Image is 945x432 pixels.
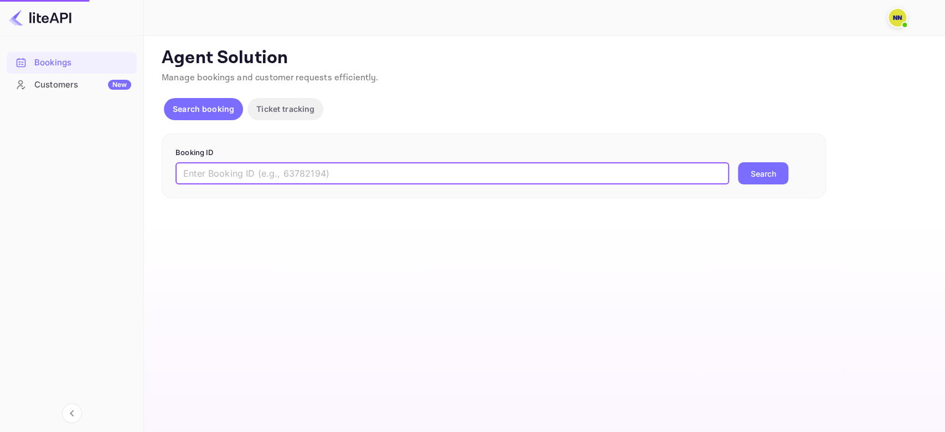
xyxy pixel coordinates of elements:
input: Enter Booking ID (e.g., 63782194) [175,162,729,184]
div: Bookings [7,52,137,74]
p: Search booking [173,103,234,115]
p: Ticket tracking [256,103,314,115]
a: CustomersNew [7,74,137,95]
p: Agent Solution [162,47,925,69]
div: Customers [34,79,131,91]
button: Collapse navigation [62,403,82,423]
div: CustomersNew [7,74,137,96]
img: LiteAPI logo [9,9,71,27]
div: Bookings [34,56,131,69]
span: Manage bookings and customer requests efficiently. [162,72,379,84]
div: New [108,80,131,90]
button: Search [738,162,788,184]
p: Booking ID [175,147,812,158]
a: Bookings [7,52,137,73]
img: N/A N/A [889,9,906,27]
